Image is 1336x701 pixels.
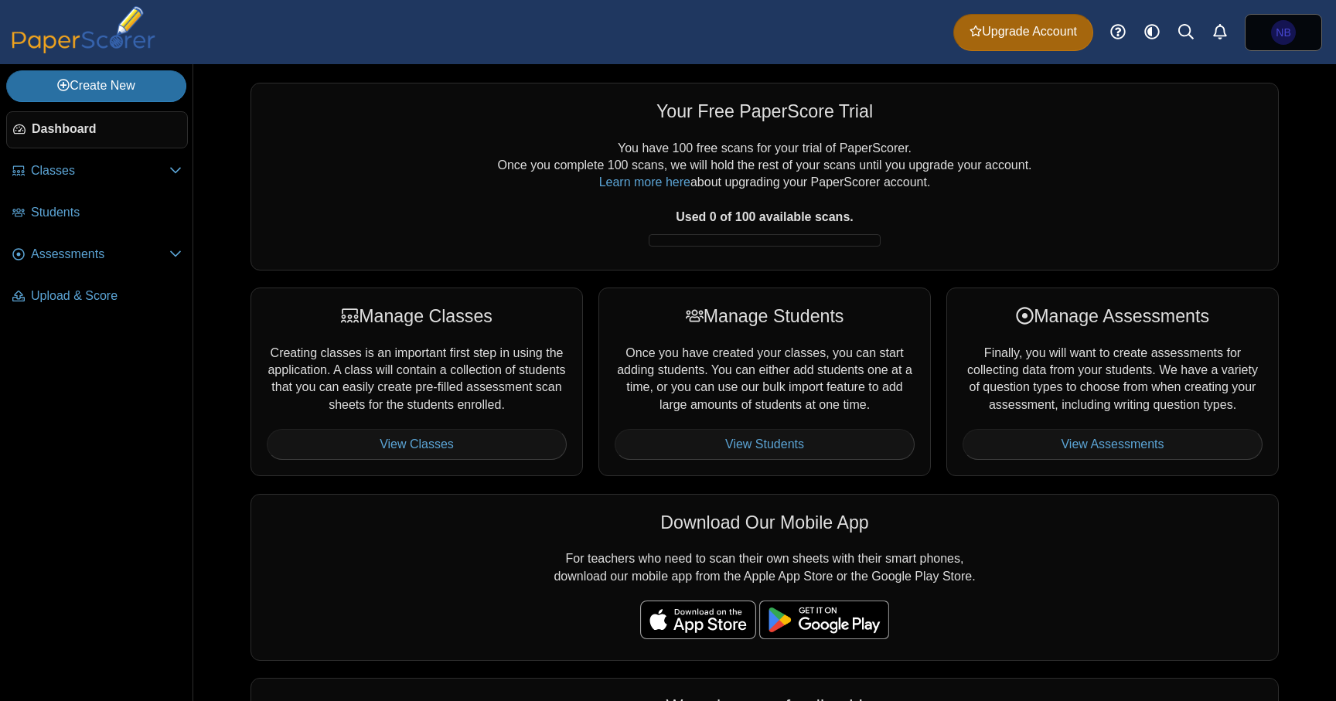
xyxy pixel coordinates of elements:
[953,14,1093,51] a: Upgrade Account
[6,237,188,274] a: Assessments
[1245,14,1322,51] a: Nicholas Bello
[250,288,583,476] div: Creating classes is an important first step in using the application. A class will contain a coll...
[31,246,169,263] span: Assessments
[970,23,1077,40] span: Upgrade Account
[963,304,1263,328] div: Manage Assessments
[6,6,161,53] img: PaperScorer
[1271,20,1296,45] span: Nicholas Bello
[6,70,186,101] a: Create New
[599,175,690,189] a: Learn more here
[615,304,915,328] div: Manage Students
[32,121,181,138] span: Dashboard
[267,99,1263,124] div: Your Free PaperScore Trial
[250,494,1279,661] div: For teachers who need to scan their own sheets with their smart phones, download our mobile app f...
[6,195,188,232] a: Students
[676,210,853,223] b: Used 0 of 100 available scans.
[267,510,1263,535] div: Download Our Mobile App
[267,140,1263,254] div: You have 100 free scans for your trial of PaperScorer. Once you complete 100 scans, we will hold ...
[640,601,756,639] img: apple-store-badge.svg
[963,429,1263,460] a: View Assessments
[598,288,931,476] div: Once you have created your classes, you can start adding students. You can either add students on...
[1203,15,1237,49] a: Alerts
[1276,27,1290,38] span: Nicholas Bello
[31,204,182,221] span: Students
[6,153,188,190] a: Classes
[6,43,161,56] a: PaperScorer
[267,304,567,328] div: Manage Classes
[759,601,889,639] img: google-play-badge.png
[31,162,169,179] span: Classes
[6,278,188,315] a: Upload & Score
[946,288,1279,476] div: Finally, you will want to create assessments for collecting data from your students. We have a va...
[6,111,188,148] a: Dashboard
[31,288,182,305] span: Upload & Score
[615,429,915,460] a: View Students
[267,429,567,460] a: View Classes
